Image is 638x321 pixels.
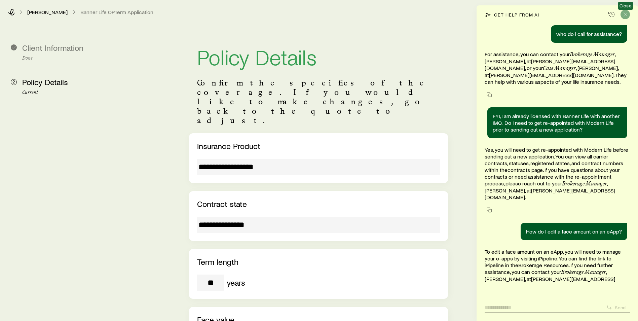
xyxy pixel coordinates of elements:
span: Policy Details [22,77,68,87]
p: How do I edit a face amount on an eApp? [526,228,622,235]
p: Insurance Product [197,141,440,151]
span: Client Information [22,43,83,52]
p: To edit a face amount on an eApp, you will need to manage your e-apps by visiting iPipeline. You ... [485,248,630,289]
div: years [227,278,245,287]
strong: Case Manager [543,65,576,71]
button: Banner Life OPTerm Application [80,9,154,15]
h1: Policy Details [197,46,440,67]
a: [PERSON_NAME] [27,9,68,15]
p: Send [615,305,626,310]
strong: Brokerage Manager [570,51,615,58]
p: Get help from AI [494,12,539,17]
p: Current [22,90,157,95]
strong: Brokerage Manager [562,180,607,187]
strong: Brokerage Manager [561,269,606,275]
p: FYI, I am already licensed with Banner Life with another IMO. Do I need to get re-appointed with ... [493,113,622,133]
a: contracts page [508,167,543,173]
a: [PERSON_NAME][EMAIL_ADDRESS][DOMAIN_NAME] [485,58,615,71]
span: 2 [11,79,17,85]
p: For assistance, you can contact your , [PERSON_NAME], at , or your , [PERSON_NAME], at . They can... [485,51,630,85]
a: [PERSON_NAME][EMAIL_ADDRESS][DOMAIN_NAME] [485,276,615,289]
a: [PERSON_NAME][EMAIL_ADDRESS][DOMAIN_NAME] [489,72,613,78]
p: Term length [197,257,440,266]
button: Send [604,303,630,312]
p: Yes, you will need to get re-appointed with Modern Life before sending out a new application. You... [485,146,630,201]
p: who do i call for assistance? [556,31,622,37]
p: Done [22,56,157,61]
a: [PERSON_NAME][EMAIL_ADDRESS][DOMAIN_NAME] [485,187,615,200]
button: Close [621,10,630,19]
p: Contract state [197,199,440,209]
a: Brokerage Resources [518,262,569,268]
p: Confirm the specifics of the coverage. If you would like to make changes, go back to the quote to... [197,78,440,125]
span: Close [620,3,632,8]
